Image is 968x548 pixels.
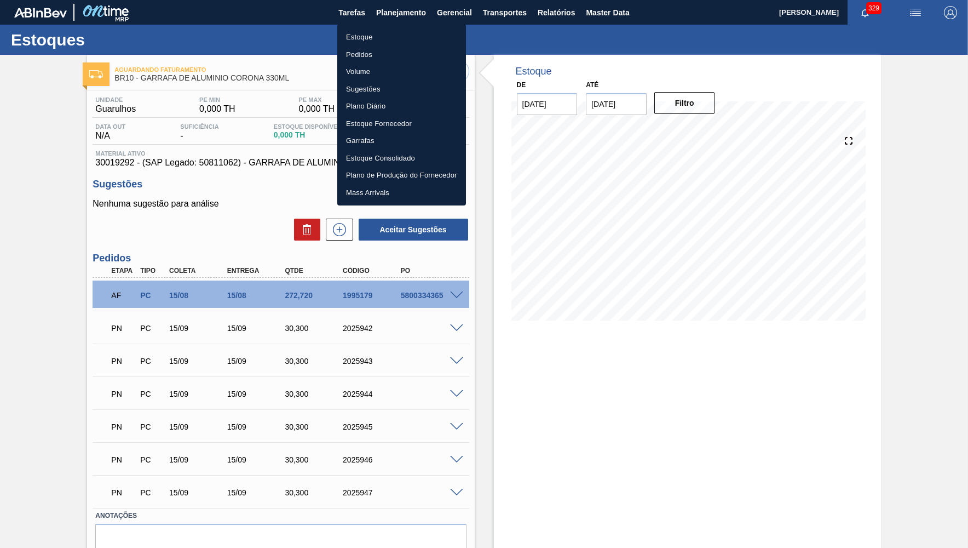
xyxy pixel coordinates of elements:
[337,184,466,202] a: Mass Arrivals
[337,63,466,81] a: Volume
[337,115,466,133] a: Estoque Fornecedor
[337,150,466,167] a: Estoque Consolidado
[337,81,466,98] a: Sugestões
[337,132,466,150] a: Garrafas
[337,167,466,184] a: Plano de Produção do Fornecedor
[337,98,466,115] a: Plano Diário
[337,28,466,46] a: Estoque
[337,46,466,64] a: Pedidos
